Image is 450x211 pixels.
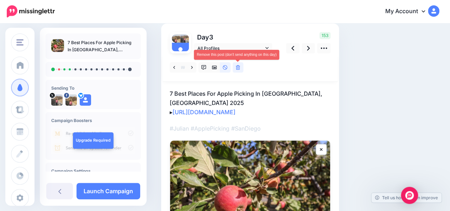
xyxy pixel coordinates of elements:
[7,5,55,17] img: Missinglettr
[319,32,330,39] span: 153
[209,33,213,41] span: 3
[197,44,264,52] span: All Profiles
[16,39,23,46] img: menu.png
[80,94,91,106] img: user_default_image.png
[173,109,235,116] a: [URL][DOMAIN_NAME]
[194,32,273,42] p: Day
[51,118,135,123] h4: Campaign Boosters
[51,168,135,174] h4: Campaign Settings
[378,3,439,20] a: My Account
[51,85,135,91] h4: Sending To
[170,124,330,133] p: #Julian #ApplePicking #SanDiego
[172,43,189,60] img: user_default_image.png
[170,89,330,117] p: 7 Best Places For Apple Picking In [GEOGRAPHIC_DATA], [GEOGRAPHIC_DATA] 2025 ▸
[65,94,77,106] img: 58443598_861259140882700_6099242461018718208_o-bsa94685.jpg
[51,39,64,52] img: 203fd3283a7c7ddcabbe0848f73f347f_thumb.jpg
[180,34,189,43] img: Fr_szoHi-54039.jpg
[68,39,135,53] p: 7 Best Places For Apple Picking In [GEOGRAPHIC_DATA], [GEOGRAPHIC_DATA] 2025
[51,127,135,154] img: campaign_review_boosters.png
[371,193,441,202] a: Tell us how we can improve
[172,34,180,43] img: 58443598_861259140882700_6099242461018718208_o-bsa94685.jpg
[401,187,418,204] div: Open Intercom Messenger
[194,43,272,53] a: All Profiles
[51,94,63,106] img: Fr_szoHi-54039.jpg
[73,132,113,149] a: Upgrade Required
